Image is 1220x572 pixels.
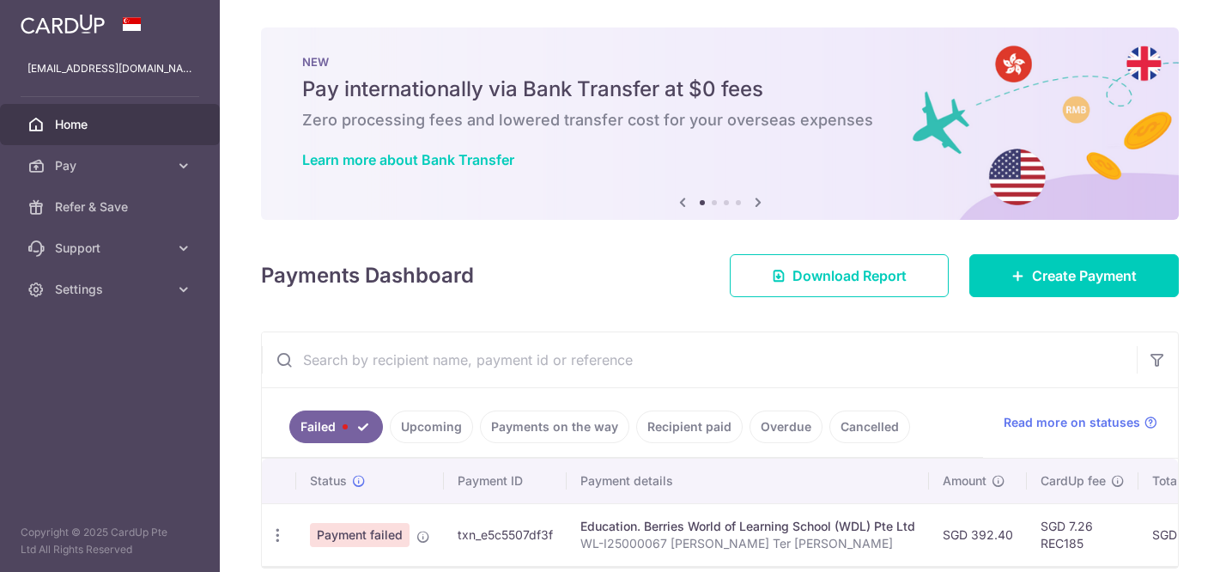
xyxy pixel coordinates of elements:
[480,411,629,443] a: Payments on the way
[1032,265,1137,286] span: Create Payment
[792,265,907,286] span: Download Report
[929,503,1027,566] td: SGD 392.40
[1027,503,1138,566] td: SGD 7.26 REC185
[444,503,567,566] td: txn_e5c5507df3f
[969,254,1179,297] a: Create Payment
[55,116,168,133] span: Home
[310,523,410,547] span: Payment failed
[829,411,910,443] a: Cancelled
[261,27,1179,220] img: Bank transfer banner
[302,110,1138,131] h6: Zero processing fees and lowered transfer cost for your overseas expenses
[567,459,929,503] th: Payment details
[55,198,168,216] span: Refer & Save
[55,240,168,257] span: Support
[730,254,949,297] a: Download Report
[1041,472,1106,490] span: CardUp fee
[289,411,383,443] a: Failed
[444,459,567,503] th: Payment ID
[27,60,192,77] p: [EMAIL_ADDRESS][DOMAIN_NAME]
[1004,414,1140,431] span: Read more on statuses
[261,260,474,291] h4: Payments Dashboard
[943,472,986,490] span: Amount
[580,518,915,535] div: Education. Berries World of Learning School (WDL) Pte Ltd
[1004,414,1157,431] a: Read more on statuses
[262,332,1137,387] input: Search by recipient name, payment id or reference
[1152,472,1209,490] span: Total amt.
[310,472,347,490] span: Status
[636,411,743,443] a: Recipient paid
[302,55,1138,69] p: NEW
[750,411,822,443] a: Overdue
[21,14,105,34] img: CardUp
[580,535,915,552] p: WL-I25000067 [PERSON_NAME] Ter [PERSON_NAME]
[55,281,168,298] span: Settings
[302,76,1138,103] h5: Pay internationally via Bank Transfer at $0 fees
[55,157,168,174] span: Pay
[302,151,514,168] a: Learn more about Bank Transfer
[390,411,473,443] a: Upcoming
